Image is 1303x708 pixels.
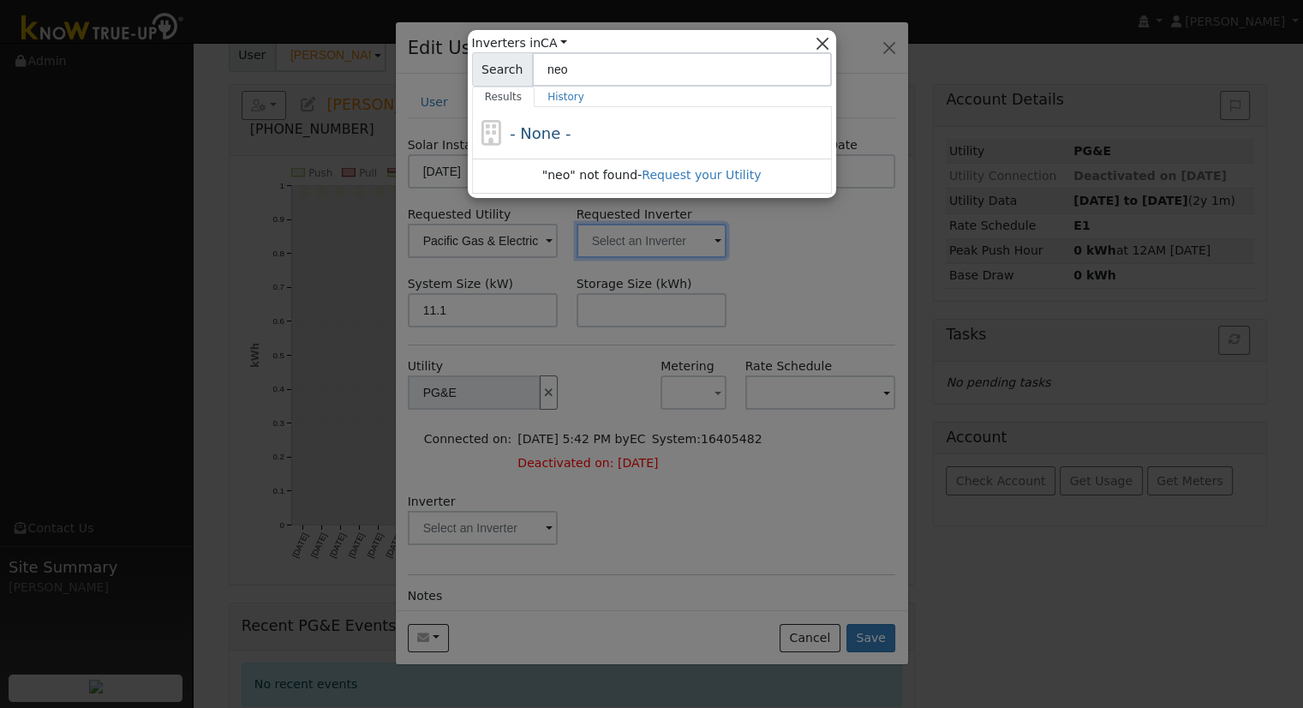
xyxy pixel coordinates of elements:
[642,168,761,182] a: Request your Utility
[542,168,638,182] span: "neo" not found
[472,52,533,87] span: Search
[535,87,597,107] a: History
[472,87,535,107] a: Results
[510,124,571,142] span: - None -
[637,168,761,182] span: -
